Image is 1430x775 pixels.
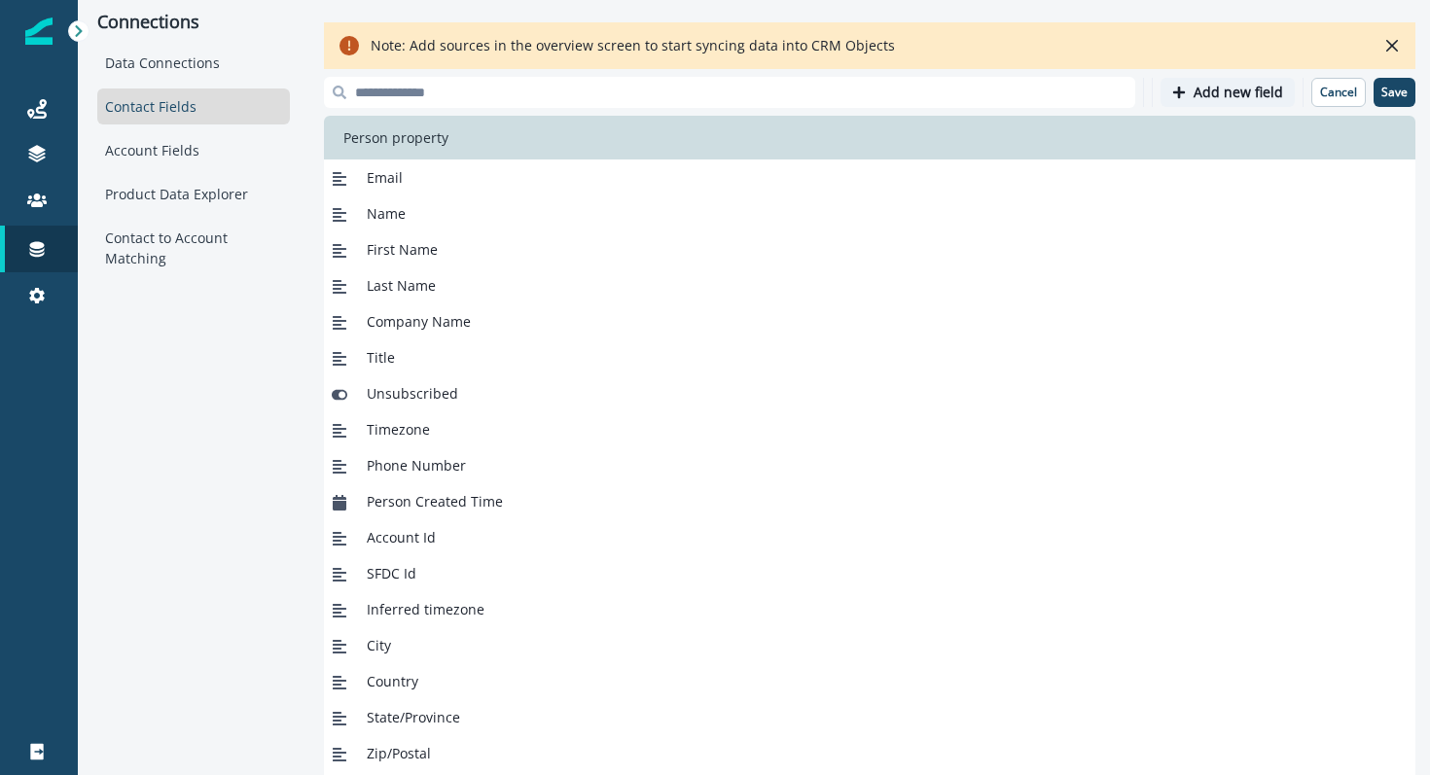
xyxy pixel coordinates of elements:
[367,671,418,691] span: Country
[97,12,290,33] p: Connections
[25,18,53,45] img: Inflection
[97,132,290,168] div: Account Fields
[1311,78,1366,107] button: Cancel
[367,275,436,296] span: Last Name
[1320,86,1357,99] p: Cancel
[367,239,438,260] span: First Name
[367,383,458,404] span: Unsubscribed
[97,45,290,81] div: Data Connections
[367,419,430,440] span: Timezone
[97,88,290,124] div: Contact Fields
[367,167,403,188] span: Email
[1381,86,1408,99] p: Save
[367,455,466,476] span: Phone Number
[367,563,416,583] span: SFDC Id
[371,34,895,57] div: Note: Add sources in the overview screen to start syncing data into CRM Objects
[1376,30,1408,61] button: Close
[367,491,503,511] span: Person Created Time
[367,347,395,368] span: Title
[367,635,391,655] span: City
[367,599,484,619] span: Inferred timezone
[336,127,456,148] p: Person property
[367,527,436,547] span: Account Id
[1374,78,1415,107] button: Save
[1194,85,1283,101] p: Add new field
[367,203,406,224] span: Name
[367,743,431,763] span: Zip/Postal
[97,220,290,276] div: Contact to Account Matching
[97,176,290,212] div: Product Data Explorer
[367,311,471,332] span: Company Name
[367,707,460,727] span: State/Province
[1161,78,1295,107] button: Add new field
